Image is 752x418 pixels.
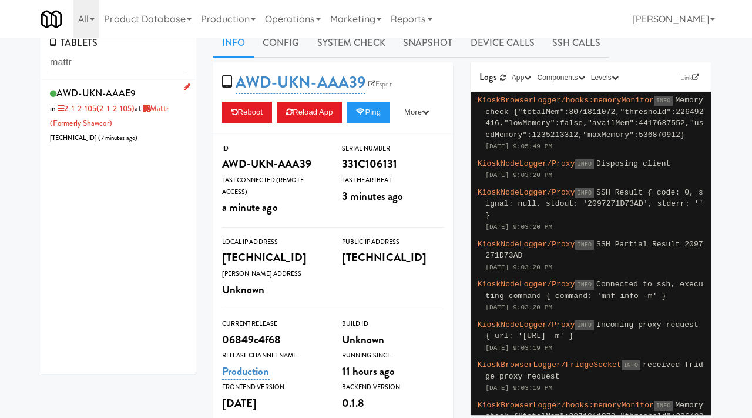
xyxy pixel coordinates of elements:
[342,393,444,413] div: 0.1.8
[41,9,62,29] img: Micromart
[41,80,196,150] li: AWD-UKN-AAAE9in 2-1-2-105(2-1-2-105)at Mattr (formerly Shawcor)[TECHNICAL_ID] (7 minutes ago)
[654,401,673,411] span: INFO
[222,382,324,393] div: Frontend Version
[342,330,444,350] div: Unknown
[50,103,169,129] span: at
[56,103,135,114] a: 2-1-2-105(2-1-2-105)
[677,72,702,83] a: Link
[50,133,137,142] span: [TECHNICAL_ID] ( )
[254,28,308,58] a: Config
[342,382,444,393] div: Backend Version
[342,318,444,330] div: Build Id
[308,28,394,58] a: System Check
[50,103,135,114] span: in
[478,188,575,197] span: KioskNodeLogger/Proxy
[222,154,324,174] div: AWD-UKN-AAA39
[277,102,342,123] button: Reload App
[478,240,575,249] span: KioskNodeLogger/Proxy
[485,96,703,139] span: Memory check {"totalMem":8071811072,"threshold":226492416,"lowMemory":false,"availMem":4417687552...
[342,363,395,379] span: 11 hours ago
[485,345,552,352] span: [DATE] 9:03:19 PM
[236,71,365,94] a: AWD-UKN-AAA39
[575,240,594,250] span: INFO
[575,159,594,169] span: INFO
[478,280,575,289] span: KioskNodeLogger/Proxy
[222,248,324,267] div: [TECHNICAL_ID]
[342,175,444,186] div: Last Heartbeat
[50,36,98,49] span: TABLETS
[222,102,273,123] button: Reboot
[509,72,535,83] button: App
[56,86,136,100] span: AWD-UKN-AAAE9
[222,268,324,280] div: [PERSON_NAME] Address
[222,175,324,198] div: Last Connected (Remote Access)
[575,280,594,290] span: INFO
[101,133,135,142] span: 7 minutes ago
[222,363,270,380] a: Production
[342,350,444,362] div: Running Since
[596,159,670,168] span: Disposing client
[342,143,444,155] div: Serial Number
[485,188,703,220] span: SSH Result { code: 0, signal: null, stdout: '2097271D73AD', stderr: '' }
[342,188,403,204] span: 3 minutes ago
[485,264,552,271] span: [DATE] 9:03:20 PM
[222,393,324,413] div: [DATE]
[213,28,254,58] a: Info
[485,360,703,381] span: received fridge proxy request
[485,172,552,179] span: [DATE] 9:03:20 PM
[478,96,654,105] span: KioskBrowserLogger/hooks:memoryMonitor
[543,28,609,58] a: SSH Calls
[575,188,594,198] span: INFO
[478,320,575,329] span: KioskNodeLogger/Proxy
[575,320,594,330] span: INFO
[622,360,640,370] span: INFO
[222,199,278,215] span: a minute ago
[342,236,444,248] div: Public IP Address
[50,103,169,129] a: Mattr (formerly Shawcor)
[395,102,439,123] button: More
[535,72,588,83] button: Components
[479,70,496,83] span: Logs
[342,154,444,174] div: 331C106131
[654,96,673,106] span: INFO
[478,401,654,410] span: KioskBrowserLogger/hooks:memoryMonitor
[347,102,390,123] button: Ping
[588,72,622,83] button: Levels
[478,360,622,369] span: KioskBrowserLogger/FridgeSocket
[342,248,444,267] div: [TECHNICAL_ID]
[222,350,324,362] div: Release Channel Name
[365,78,395,90] a: Esper
[222,143,324,155] div: ID
[222,318,324,330] div: Current Release
[222,236,324,248] div: Local IP Address
[96,103,135,114] span: (2-1-2-105)
[485,304,552,311] span: [DATE] 9:03:20 PM
[50,52,187,73] input: Search tablets
[222,280,324,300] div: Unknown
[485,143,552,150] span: [DATE] 9:05:49 PM
[394,28,462,58] a: Snapshot
[485,280,703,300] span: Connected to ssh, executing command { command: 'mnf_info -m' }
[485,223,552,230] span: [DATE] 9:03:20 PM
[478,159,575,168] span: KioskNodeLogger/Proxy
[485,384,552,392] span: [DATE] 9:03:19 PM
[462,28,543,58] a: Device Calls
[222,330,324,350] div: 06849c4f68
